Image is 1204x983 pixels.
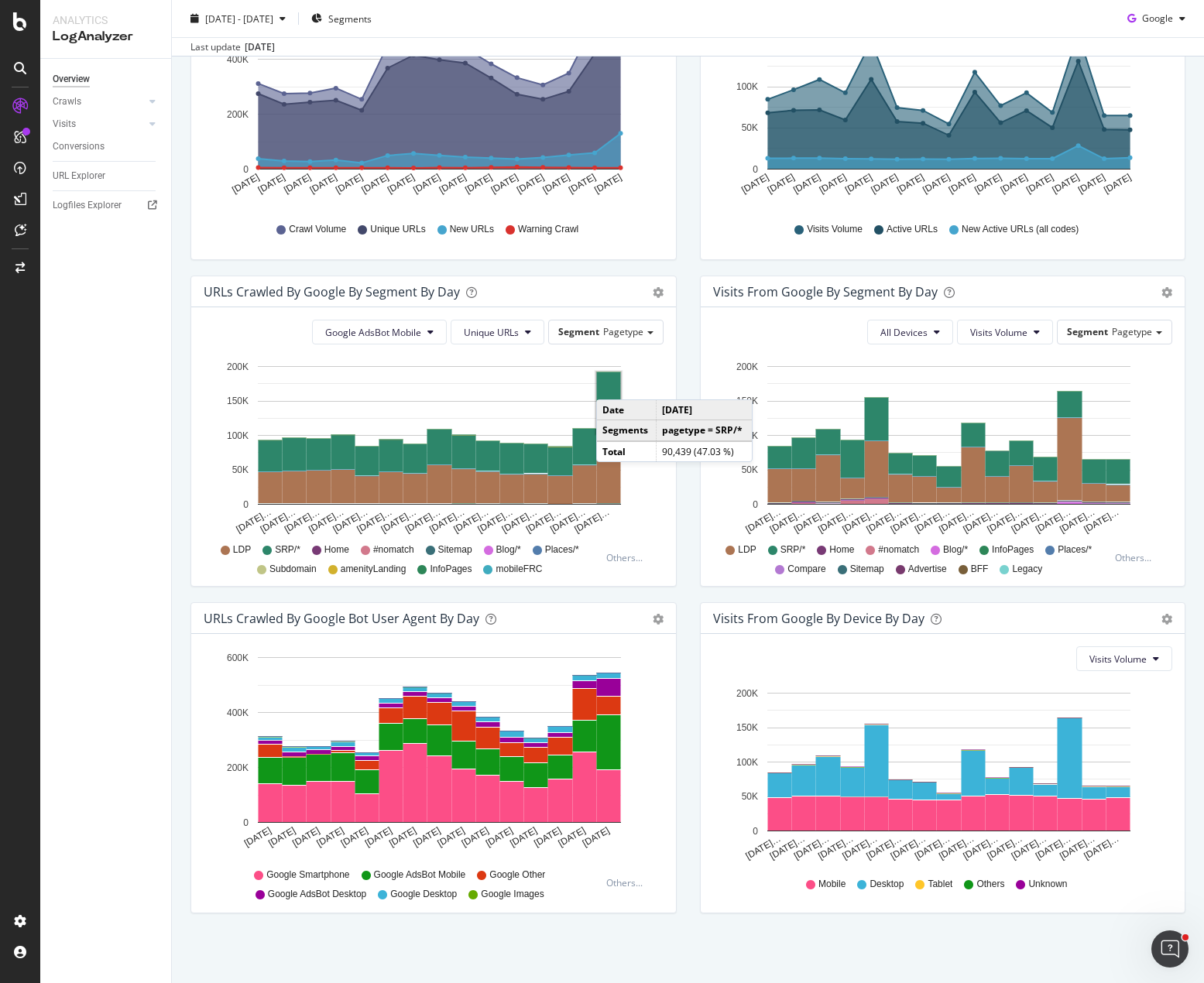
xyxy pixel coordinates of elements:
button: Unique URLs [451,320,544,344]
text: 50K [741,791,757,802]
a: Logfiles Explorer [53,197,160,214]
div: URL Explorer [53,168,105,184]
text: [DATE] [334,172,365,196]
div: A chart. [713,683,1167,863]
span: Visits Volume [1089,652,1147,666]
div: Analytics [53,12,159,28]
text: [DATE] [411,172,442,196]
text: 50K [232,464,249,475]
span: Tablet [928,878,952,891]
text: [DATE] [791,172,822,196]
span: Sitemap [438,543,472,557]
span: Places/* [1058,543,1092,557]
div: Visits from Google By Segment By Day [713,284,938,300]
div: Visits [53,116,76,132]
div: URLs Crawled by Google By Segment By Day [204,284,460,300]
div: gear [653,614,664,625]
span: #nomatch [373,543,414,557]
text: 100K [736,81,757,92]
text: 0 [243,499,249,510]
span: Google AdsBot Mobile [374,868,466,882]
text: [DATE] [242,825,273,849]
div: Others... [1115,551,1158,564]
td: pagetype = SRP/* [657,420,752,441]
span: Google Other [489,868,545,882]
span: mobileFRC [496,563,542,576]
span: New Active URLs (all codes) [962,223,1079,236]
text: [DATE] [508,825,539,849]
div: Conversions [53,139,105,155]
text: 150K [736,396,757,406]
text: [DATE] [843,172,874,196]
text: [DATE] [387,825,418,849]
span: Desktop [870,878,904,891]
div: Visits From Google By Device By Day [713,611,924,626]
span: Unique URLs [370,223,425,236]
text: [DATE] [290,825,321,849]
button: [DATE] - [DATE] [184,6,292,31]
text: [DATE] [386,172,417,196]
span: amenityLanding [341,563,406,576]
text: [DATE] [972,172,1003,196]
span: BFF [971,563,989,576]
div: URLs Crawled by Google bot User Agent By Day [204,611,479,626]
span: Compare [787,563,825,576]
span: Home [324,543,349,557]
text: 100K [227,430,249,441]
span: Crawl Volume [289,223,346,236]
td: Segments [597,420,657,441]
a: Visits [53,116,145,132]
svg: A chart. [204,357,657,536]
button: Google AdsBot Mobile [312,320,447,344]
text: [DATE] [532,825,563,849]
text: 200K [227,762,249,773]
td: Date [597,400,657,420]
text: 150K [736,722,757,733]
span: Segment [558,325,599,338]
iframe: Intercom live chat [1151,930,1189,968]
text: [DATE] [463,172,494,196]
span: All Devices [880,326,928,339]
text: [DATE] [765,172,796,196]
text: [DATE] [484,825,515,849]
text: 200K [736,688,757,699]
text: [DATE] [308,172,339,196]
span: InfoPages [992,543,1034,557]
span: [DATE] - [DATE] [205,12,273,25]
span: Google AdsBot Mobile [325,326,421,339]
span: Google AdsBot Desktop [268,888,366,901]
text: [DATE] [592,172,623,196]
div: gear [1161,287,1172,298]
text: [DATE] [515,172,546,196]
text: 600K [227,652,249,663]
div: Others... [606,551,650,564]
div: Overview [53,71,90,87]
div: A chart. [713,357,1167,536]
span: SRP/* [780,543,806,557]
text: [DATE] [363,825,394,849]
text: [DATE] [411,825,442,849]
text: 150K [227,396,249,406]
span: Segment [1067,325,1108,338]
text: [DATE] [489,172,520,196]
span: New URLs [450,223,494,236]
text: [DATE] [1102,172,1133,196]
text: [DATE] [266,825,297,849]
text: [DATE] [921,172,952,196]
span: Legacy [1012,563,1042,576]
span: SRP/* [275,543,300,557]
text: [DATE] [315,825,346,849]
text: [DATE] [256,172,287,196]
text: [DATE] [581,825,612,849]
text: 0 [753,826,758,837]
text: 200K [227,109,249,120]
div: Logfiles Explorer [53,197,122,214]
span: #nomatch [878,543,919,557]
text: [DATE] [946,172,977,196]
span: InfoPages [430,563,472,576]
td: [DATE] [657,400,752,420]
div: Others... [606,876,650,889]
div: gear [653,287,664,298]
text: 400K [227,707,249,718]
a: Conversions [53,139,160,155]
